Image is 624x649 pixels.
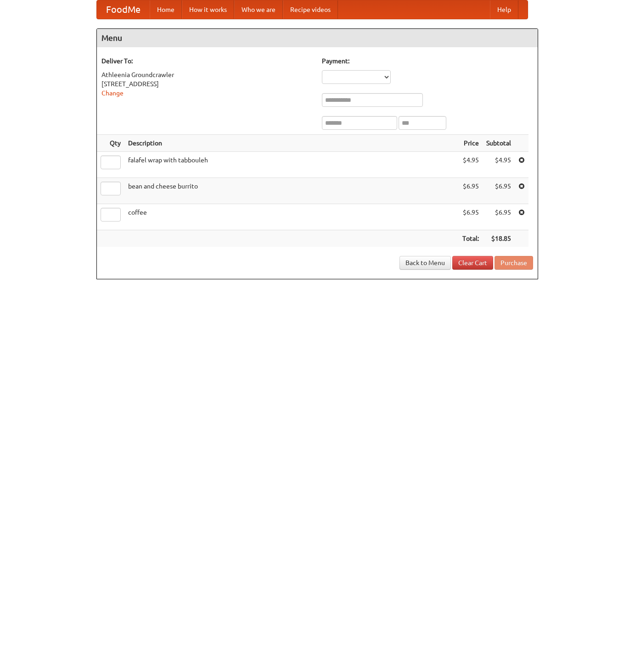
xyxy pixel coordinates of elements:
[182,0,234,19] a: How it works
[490,0,518,19] a: Help
[483,230,515,247] th: $18.85
[399,256,451,270] a: Back to Menu
[101,89,124,97] a: Change
[459,135,483,152] th: Price
[322,56,533,66] h5: Payment:
[124,152,459,178] td: falafel wrap with tabbouleh
[459,204,483,230] td: $6.95
[483,178,515,204] td: $6.95
[283,0,338,19] a: Recipe videos
[150,0,182,19] a: Home
[101,70,313,79] div: Athleenia Groundcrawler
[124,204,459,230] td: coffee
[97,0,150,19] a: FoodMe
[459,230,483,247] th: Total:
[124,178,459,204] td: bean and cheese burrito
[459,152,483,178] td: $4.95
[124,135,459,152] th: Description
[483,135,515,152] th: Subtotal
[234,0,283,19] a: Who we are
[495,256,533,270] button: Purchase
[452,256,493,270] a: Clear Cart
[101,79,313,89] div: [STREET_ADDRESS]
[483,204,515,230] td: $6.95
[97,135,124,152] th: Qty
[101,56,313,66] h5: Deliver To:
[483,152,515,178] td: $4.95
[97,29,538,47] h4: Menu
[459,178,483,204] td: $6.95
